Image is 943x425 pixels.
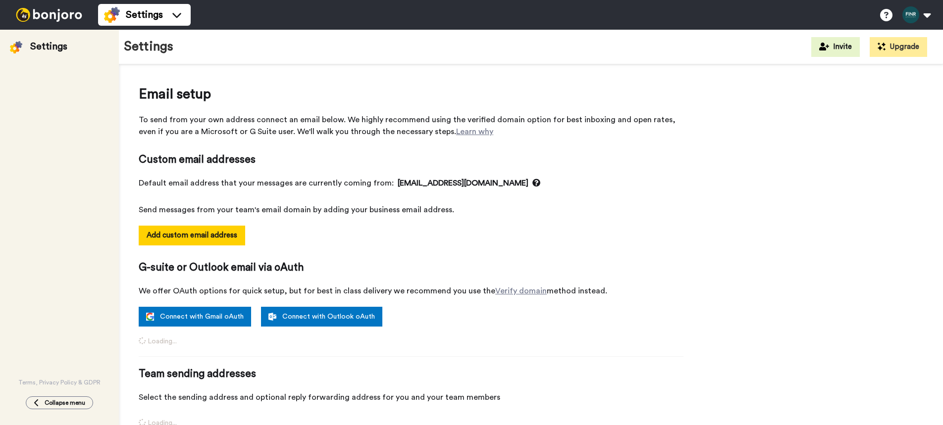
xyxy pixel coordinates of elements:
[139,152,683,167] span: Custom email addresses
[139,367,683,381] span: Team sending addresses
[495,287,547,295] a: Verify domain
[104,7,120,23] img: settings-colored.svg
[126,8,163,22] span: Settings
[12,8,86,22] img: bj-logo-header-white.svg
[139,285,683,297] span: We offer OAuth options for quick setup, but for best in class delivery we recommend you use the m...
[139,84,683,104] span: Email setup
[10,41,22,53] img: settings-colored.svg
[139,336,683,346] span: Loading...
[139,177,683,189] span: Default email address that your messages are currently coming from:
[139,260,683,275] span: G-suite or Outlook email via oAuth
[398,177,540,189] span: [EMAIL_ADDRESS][DOMAIN_NAME]
[26,396,93,409] button: Collapse menu
[456,128,493,136] a: Learn why
[261,307,382,327] a: Connect with Outlook oAuth
[30,40,67,53] div: Settings
[146,313,154,321] img: google.svg
[870,37,927,57] button: Upgrade
[139,204,683,216] span: Send messages from your team's email domain by adding your business email address.
[124,40,173,54] h1: Settings
[268,313,276,321] img: outlook-white.svg
[45,399,85,407] span: Collapse menu
[139,226,245,245] button: Add custom email address
[139,114,683,138] span: To send from your own address connect an email below. We highly recommend using the verified doma...
[139,307,251,327] a: Connect with Gmail oAuth
[811,37,860,57] button: Invite
[139,391,683,403] span: Select the sending address and optional reply forwarding address for you and your team members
